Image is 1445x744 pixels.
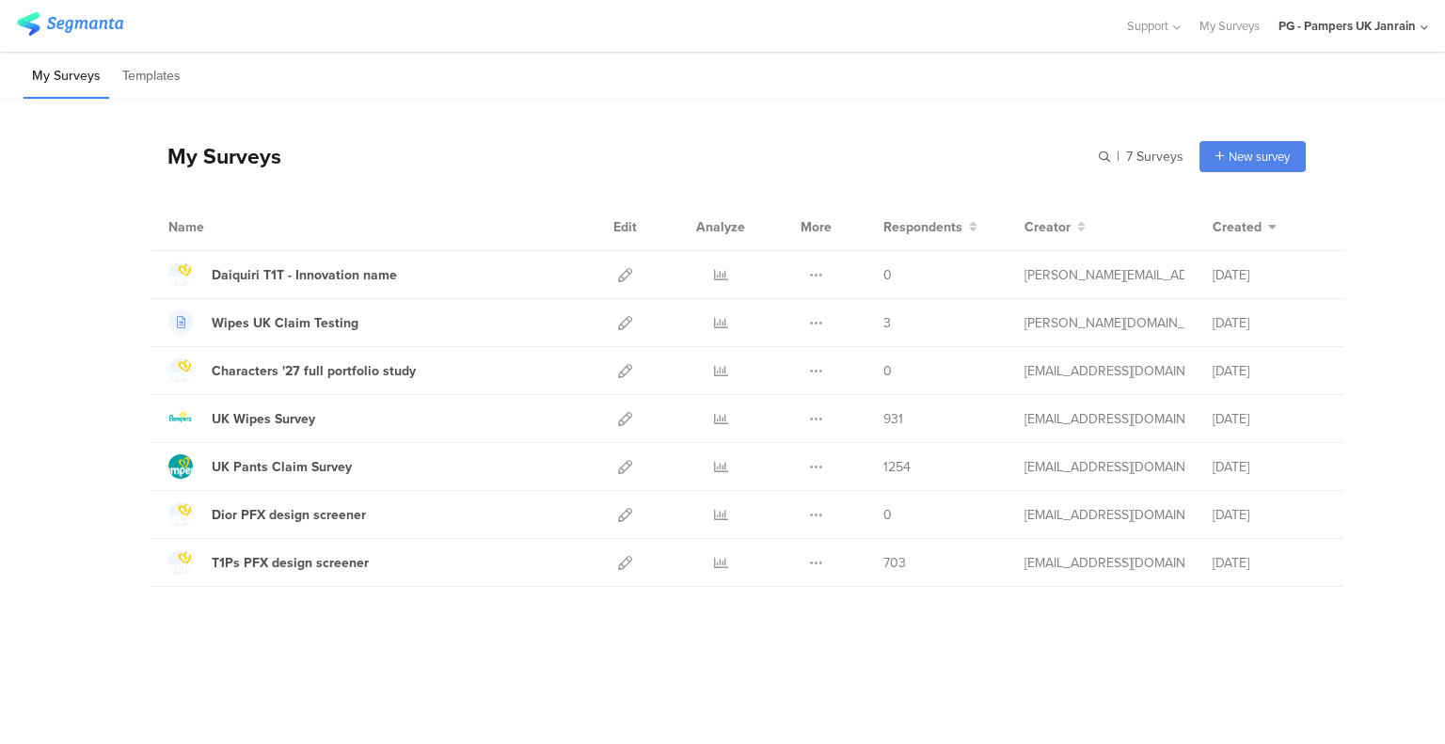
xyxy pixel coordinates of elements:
[1213,217,1262,237] span: Created
[1127,17,1168,35] span: Support
[212,505,366,525] div: Dior PFX design screener
[168,406,315,431] a: UK Wipes Survey
[605,203,645,250] div: Edit
[1024,217,1071,237] span: Creator
[1024,409,1184,429] div: erisekinci.n@pg.com
[796,203,836,250] div: More
[168,217,281,237] div: Name
[1024,553,1184,573] div: richi.a@pg.com
[168,262,397,287] a: Daiquiri T1T - Innovation name
[17,12,123,36] img: segmanta logo
[212,457,352,477] div: UK Pants Claim Survey
[212,265,397,285] div: Daiquiri T1T - Innovation name
[1213,553,1326,573] div: [DATE]
[114,55,189,99] li: Templates
[1126,147,1183,166] span: 7 Surveys
[1213,409,1326,429] div: [DATE]
[1278,17,1416,35] div: PG - Pampers UK Janrain
[1024,313,1184,333] div: chandak.am@pg.com
[1213,505,1326,525] div: [DATE]
[1213,313,1326,333] div: [DATE]
[1229,148,1290,166] span: New survey
[212,313,358,333] div: Wipes UK Claim Testing
[168,550,369,575] a: T1Ps PFX design screener
[168,358,416,383] a: Characters '27 full portfolio study
[1213,361,1326,381] div: [DATE]
[883,505,892,525] span: 0
[1024,505,1184,525] div: zavanella.e@pg.com
[883,313,891,333] span: 3
[168,454,352,479] a: UK Pants Claim Survey
[212,361,416,381] div: Characters '27 full portfolio study
[1024,457,1184,477] div: burcak.b.1@pg.com
[1213,457,1326,477] div: [DATE]
[883,553,906,573] span: 703
[1213,217,1277,237] button: Created
[1024,265,1184,285] div: laporta.a@pg.com
[212,553,369,573] div: T1Ps PFX design screener
[883,361,892,381] span: 0
[883,217,962,237] span: Respondents
[212,409,315,429] div: UK Wipes Survey
[1213,265,1326,285] div: [DATE]
[1024,361,1184,381] div: richi.a@pg.com
[883,217,977,237] button: Respondents
[883,265,892,285] span: 0
[149,140,281,172] div: My Surveys
[168,310,358,335] a: Wipes UK Claim Testing
[692,203,749,250] div: Analyze
[883,457,911,477] span: 1254
[1114,147,1122,166] span: |
[1024,217,1086,237] button: Creator
[24,55,109,99] li: My Surveys
[883,409,903,429] span: 931
[168,502,366,527] a: Dior PFX design screener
